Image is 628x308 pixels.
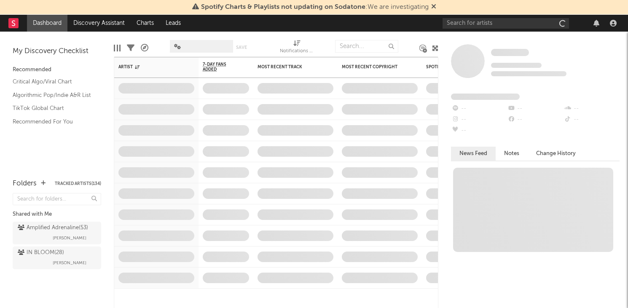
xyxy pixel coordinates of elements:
div: -- [451,103,507,114]
div: Recommended [13,65,101,75]
span: [PERSON_NAME] [53,258,86,268]
div: Most Recent Track [258,64,321,70]
div: IN BLOOM ( 28 ) [18,248,64,258]
span: Some Artist [491,49,529,56]
span: Dismiss [431,4,436,11]
a: Leads [160,15,187,32]
span: : We are investigating [201,4,429,11]
div: Filters [127,36,134,60]
div: -- [507,114,563,125]
input: Search for folders... [13,193,101,205]
a: Dashboard [27,15,67,32]
a: Recommended For You [13,117,93,126]
div: -- [451,125,507,136]
div: -- [564,103,620,114]
a: Discovery Assistant [67,15,131,32]
div: My Discovery Checklist [13,46,101,56]
div: Artist [118,64,182,70]
span: Spotify Charts & Playlists not updating on Sodatone [201,4,365,11]
a: Charts [131,15,160,32]
button: News Feed [451,147,496,161]
div: -- [451,114,507,125]
div: Shared with Me [13,209,101,220]
div: -- [564,114,620,125]
span: 7-Day Fans Added [203,62,236,72]
div: -- [507,103,563,114]
span: 0 fans last week [491,71,566,76]
button: Save [236,45,247,50]
a: Critical Algo/Viral Chart [13,77,93,86]
div: Notifications (Artist) [280,36,314,60]
a: Algorithmic Pop/Indie A&R List [13,91,93,100]
div: Folders [13,179,37,189]
div: Notifications (Artist) [280,46,314,56]
span: [PERSON_NAME] [53,233,86,243]
a: Amplified Adrenaline(53)[PERSON_NAME] [13,222,101,244]
button: Change History [528,147,584,161]
div: Spotify Monthly Listeners [426,64,489,70]
div: Most Recent Copyright [342,64,405,70]
a: TikTok Global Chart [13,104,93,113]
a: Some Artist [491,48,529,57]
a: IN BLOOM(28)[PERSON_NAME] [13,246,101,269]
span: Fans Added by Platform [451,94,520,100]
input: Search... [335,40,398,53]
span: Tracking Since: [DATE] [491,63,542,68]
div: Amplified Adrenaline ( 53 ) [18,223,88,233]
button: Notes [496,147,528,161]
input: Search for artists [443,18,569,29]
div: Edit Columns [114,36,121,60]
div: A&R Pipeline [141,36,148,60]
button: Tracked Artists(134) [55,182,101,186]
